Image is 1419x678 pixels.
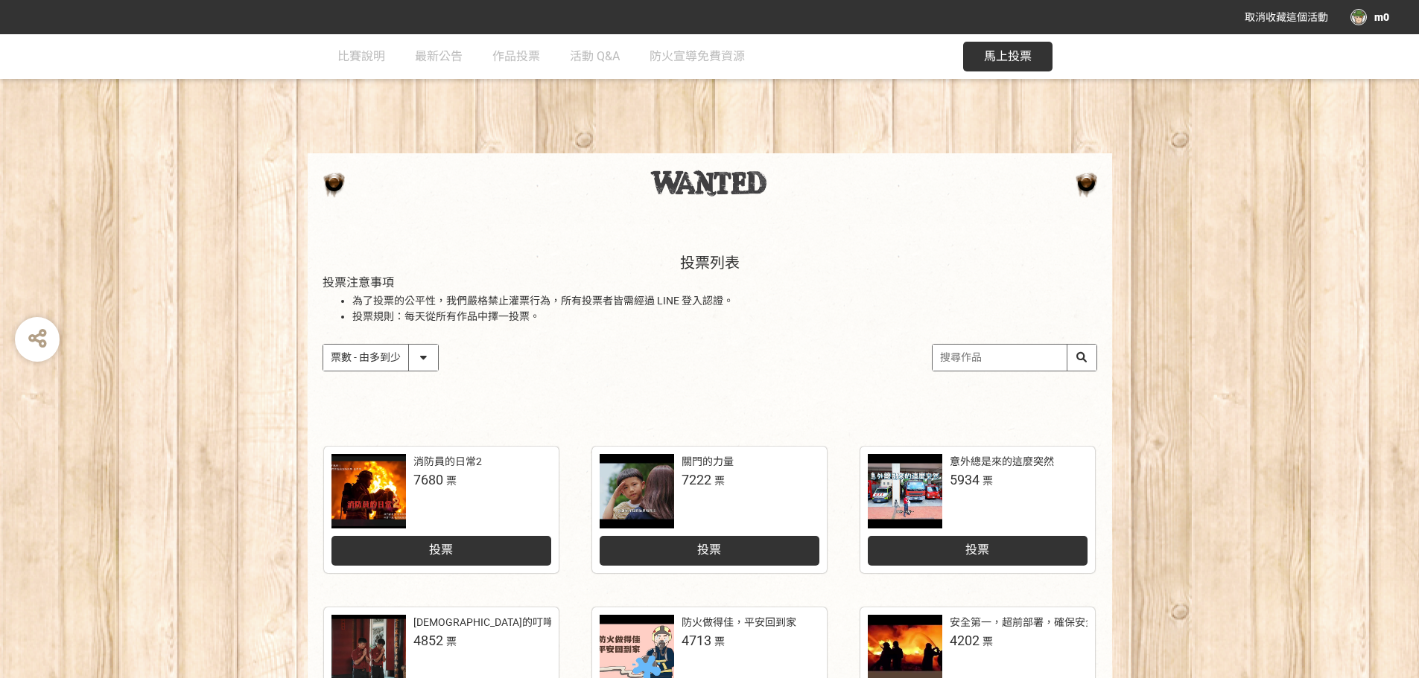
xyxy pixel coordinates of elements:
span: 4852 [413,633,443,648]
span: 4713 [682,633,711,648]
button: 馬上投票 [963,42,1053,71]
a: 意外總是來的這麼突然5934票投票 [860,447,1095,573]
a: 活動 Q&A [570,34,620,79]
a: 最新公告 [415,34,463,79]
span: 票 [982,475,993,487]
li: 為了投票的公平性，我們嚴格禁止灌票行為，所有投票者皆需經過 LINE 登入認證。 [352,293,1097,309]
span: 7680 [413,472,443,487]
a: 作品投票 [492,34,540,79]
div: 消防員的日常2 [413,454,482,470]
span: 票 [446,636,457,647]
span: 投票 [965,543,989,557]
div: 安全第一，超前部署，確保安全。 [950,615,1106,630]
a: 比賽說明 [337,34,385,79]
span: 馬上投票 [984,49,1032,63]
a: 關門的力量7222票投票 [592,447,827,573]
span: 投票注意事項 [323,275,394,290]
span: 票 [714,636,725,647]
span: 最新公告 [415,49,463,63]
span: 作品投票 [492,49,540,63]
select: Sorting [323,345,438,371]
span: 票 [982,636,993,647]
a: 防火宣導免費資源 [650,34,745,79]
span: 票 [714,475,725,487]
span: 投票 [697,543,721,557]
h2: 投票列表 [323,254,1097,272]
span: 活動 Q&A [570,49,620,63]
a: 消防員的日常27680票投票 [324,447,559,573]
span: 比賽說明 [337,49,385,63]
span: 防火宣導免費資源 [650,49,745,63]
div: 關門的力量 [682,454,734,470]
div: 意外總是來的這麼突然 [950,454,1054,470]
div: 防火做得佳，平安回到家 [682,615,796,630]
span: 票 [446,475,457,487]
div: [DEMOGRAPHIC_DATA]的叮嚀：人離火要熄，住警器不離 [413,615,679,630]
span: 5934 [950,472,980,487]
span: 投票 [429,543,453,557]
input: 搜尋作品 [933,345,1096,371]
li: 投票規則：每天從所有作品中擇一投票。 [352,309,1097,324]
span: 7222 [682,472,711,487]
span: 4202 [950,633,980,648]
span: 取消收藏這個活動 [1245,11,1328,23]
